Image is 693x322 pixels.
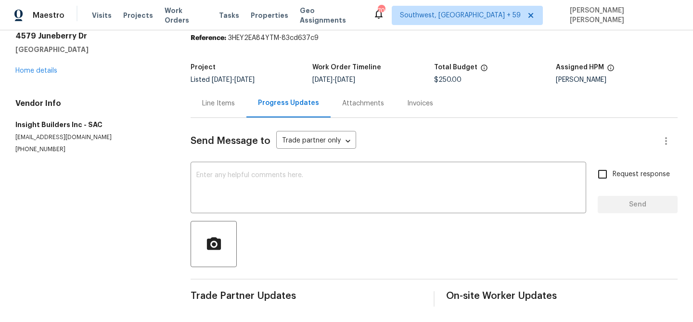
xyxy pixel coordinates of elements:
[123,11,153,20] span: Projects
[434,64,477,71] h5: Total Budget
[15,67,57,74] a: Home details
[434,77,462,83] span: $250.00
[566,6,679,25] span: [PERSON_NAME] [PERSON_NAME]
[607,64,615,77] span: The hpm assigned to this work order.
[191,136,270,146] span: Send Message to
[312,77,355,83] span: -
[556,64,604,71] h5: Assigned HPM
[251,11,288,20] span: Properties
[165,6,207,25] span: Work Orders
[400,11,521,20] span: Southwest, [GEOGRAPHIC_DATA] + 59
[480,64,488,77] span: The total cost of line items that have been proposed by Opendoor. This sum includes line items th...
[407,99,433,108] div: Invoices
[15,31,167,41] h2: 4579 Juneberry Dr
[234,77,255,83] span: [DATE]
[15,133,167,142] p: [EMAIL_ADDRESS][DOMAIN_NAME]
[191,77,255,83] span: Listed
[15,99,167,108] h4: Vendor Info
[15,120,167,129] h5: Insight Builders Inc - SAC
[212,77,255,83] span: -
[191,64,216,71] h5: Project
[15,145,167,154] p: [PHONE_NUMBER]
[33,11,64,20] span: Maestro
[15,45,167,54] h5: [GEOGRAPHIC_DATA]
[613,169,670,180] span: Request response
[556,77,678,83] div: [PERSON_NAME]
[191,291,422,301] span: Trade Partner Updates
[92,11,112,20] span: Visits
[191,33,678,43] div: 3HEY2EA84YTM-83cd637c9
[378,6,385,15] div: 708
[446,291,678,301] span: On-site Worker Updates
[191,35,226,41] b: Reference:
[312,64,381,71] h5: Work Order Timeline
[212,77,232,83] span: [DATE]
[342,99,384,108] div: Attachments
[312,77,333,83] span: [DATE]
[258,98,319,108] div: Progress Updates
[202,99,235,108] div: Line Items
[276,133,356,149] div: Trade partner only
[300,6,361,25] span: Geo Assignments
[219,12,239,19] span: Tasks
[335,77,355,83] span: [DATE]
